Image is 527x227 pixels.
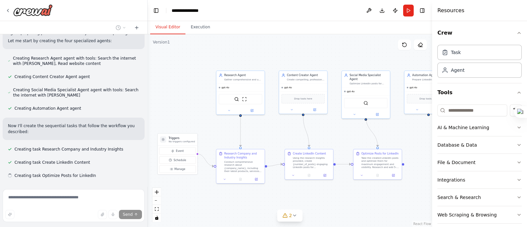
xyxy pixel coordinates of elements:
[279,71,328,114] div: Content Creator AgentCreate compelling, professional, and engaging LinkedIn posts about {company_...
[412,73,450,77] div: Automation Agent
[437,24,522,42] button: Crew
[287,73,325,77] div: Content Creator Agent
[451,49,461,56] div: Task
[289,212,292,219] span: 2
[14,106,81,111] span: Creating Automation Agent agent
[437,171,522,188] button: Integrations
[150,20,185,34] button: Visual Editor
[293,152,326,156] div: Create LinkedIn Content
[152,6,161,15] button: Hide left sidebar
[349,73,387,81] div: Social Media Specialist Agent
[131,24,142,32] button: Start a new chat
[293,156,331,169] div: Using the research insights provided, create {number_of_posts} engaging LinkedIn posts for {compa...
[437,83,522,102] button: Tools
[361,152,399,156] div: Optimize Posts for LinkedIn
[13,87,139,98] span: Creating Social Media Specialist Agent agent with tools: Search the internet with [PERSON_NAME]
[234,97,239,101] img: SerperDevTool
[437,119,522,136] button: AI & Machine Learning
[413,222,431,226] a: React Flow attribution
[241,108,263,113] button: Open in side panel
[232,177,249,182] button: No output available
[14,160,90,165] span: Creating task Create LinkedIn Content
[437,142,477,148] div: Database & Data
[224,73,262,77] div: Research Agent
[157,133,198,175] div: TriggersNo triggers configuredEventScheduleManage
[8,38,139,44] p: Let me start by creating the four specialized agents:
[318,173,332,178] button: Open in side panel
[5,210,14,219] button: Improve this prompt
[14,74,90,79] span: Creating Content Creator Agent agent
[159,156,196,164] button: Schedule
[153,188,161,196] button: zoom in
[8,123,139,135] p: Now I'll create the sequential tasks that follow the workflow you described:
[437,212,497,218] div: Web Scraping & Browsing
[197,152,214,168] g: Edge from triggers to 6cd8e29c-e2e5-40f7-b897-89cb9f57ab35
[123,212,133,217] span: Send
[364,117,380,147] g: Edge from 12d40762-dc76-4570-b839-da72cae8cd74 to 622adffd-8302-45d3-9fd4-521b72570ce0
[349,82,387,85] div: Optimize LinkedIn posts for maximum visibility and engagement by adding strategic hashtags, impro...
[387,173,400,178] button: Open in side panel
[224,78,262,81] div: Gather comprehensive and up-to-date information about {company_name}, their products, services, i...
[242,97,247,101] img: ScrapeWebsiteTool
[412,78,450,81] div: Prepare LinkedIn posts for automated publishing by formatting them correctly, organizing content ...
[304,107,326,112] button: Open in side panel
[174,158,186,162] span: Schedule
[418,6,427,15] button: Hide right sidebar
[14,147,123,152] span: Creating task Research Company and Industry Insights
[353,149,402,180] div: Optimize Posts for LinkedInTake the created LinkedIn posts and optimize them for maximum engageme...
[369,173,386,178] button: No output available
[176,149,184,153] span: Event
[119,210,142,219] button: Send
[153,205,161,213] button: fit view
[153,188,161,222] div: React Flow controls
[153,196,161,205] button: zoom out
[361,156,399,169] div: Take the created LinkedIn posts and optimize them for maximum engagement and visibility. Research...
[301,173,317,178] button: No output available
[404,71,453,114] div: Automation AgentPrepare LinkedIn posts for automated publishing by formatting them correctly, org...
[98,210,107,219] button: Upload files
[294,97,312,101] span: Drop tools here
[437,7,464,14] h4: Resources
[437,177,465,183] div: Integrations
[437,194,481,201] div: Search & Research
[301,116,311,147] g: Edge from 19eb6935-0f1e-43dc-9a4d-45fdb46b1748 to df65499d-efd9-41f0-aa89-03e1bec0b420
[285,149,334,180] div: Create LinkedIn ContentUsing the research insights provided, create {number_of_posts} engaging Li...
[409,86,417,89] span: gpt-4o
[419,97,437,101] span: Drop tools here
[451,67,464,73] div: Agent
[437,206,522,223] button: Web Scraping & Browsing
[437,124,489,131] div: AI & Machine Learning
[14,173,96,178] span: Creating task Optimize Posts for LinkedIn
[267,162,282,168] g: Edge from 6cd8e29c-e2e5-40f7-b897-89cb9f57ab35 to df65499d-efd9-41f0-aa89-03e1bec0b420
[336,162,351,166] g: Edge from df65499d-efd9-41f0-aa89-03e1bec0b420 to 622adffd-8302-45d3-9fd4-521b72570ce0
[277,210,303,222] button: 2
[169,140,195,143] p: No triggers configured
[364,101,368,105] img: SerperDevTool
[437,189,522,206] button: Search & Research
[429,107,451,112] button: Open in side panel
[437,154,522,171] button: File & Document
[341,71,390,119] div: Social Media Specialist AgentOptimize LinkedIn posts for maximum visibility and engagement by add...
[347,90,354,93] span: gpt-4o
[221,86,229,89] span: gpt-4o
[13,56,139,66] span: Creating Research Agent agent with tools: Search the internet with [PERSON_NAME], Read website co...
[437,136,522,154] button: Database & Data
[216,149,265,184] div: Research Company and Industry InsightsConduct comprehensive research about {company_name}, includ...
[437,42,522,83] div: Crew
[250,177,263,182] button: Open in side panel
[169,136,195,140] h3: Triggers
[185,20,215,34] button: Execution
[172,7,203,14] nav: breadcrumb
[174,167,185,171] span: Manage
[13,4,53,16] img: Logo
[224,160,262,173] div: Conduct comprehensive research about {company_name}, including their latest products, services, c...
[284,86,292,89] span: gpt-4o
[159,165,196,173] button: Manage
[159,147,196,155] button: Event
[153,40,170,45] div: Version 1
[113,24,129,32] button: Switch to previous chat
[287,78,325,81] div: Create compelling, professional, and engaging LinkedIn posts about {company_name} that showcase t...
[216,71,265,115] div: Research AgentGather comprehensive and up-to-date information about {company_name}, their product...
[224,152,262,159] div: Research Company and Industry Insights
[366,112,388,117] button: Open in side panel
